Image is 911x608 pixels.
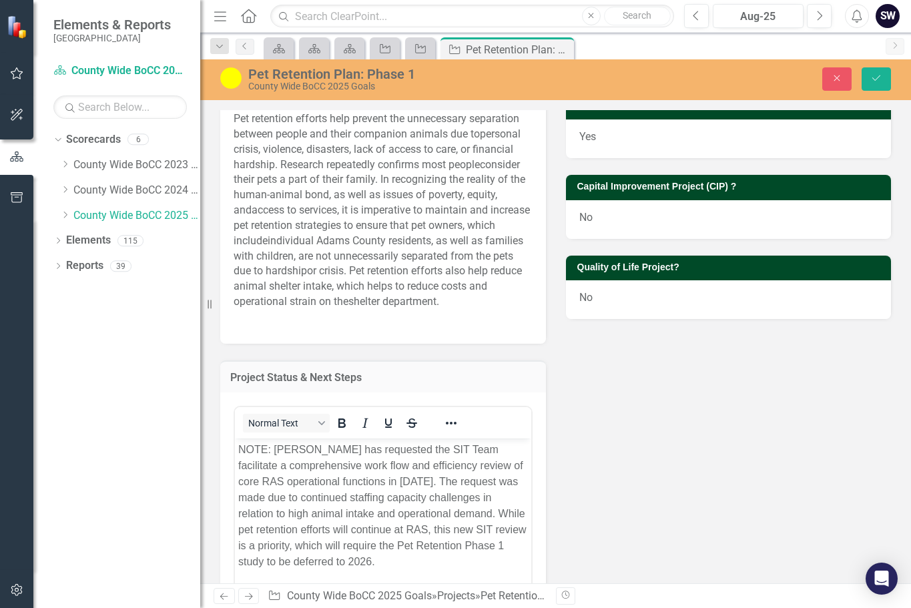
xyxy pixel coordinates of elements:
span: Elements & Reports [53,17,171,33]
div: Pet Retention Plan: Phase 1 [248,67,588,81]
a: County Wide BoCC 2025 Goals [53,63,187,79]
span: No [579,291,593,304]
span: Normal Text [248,418,314,428]
button: Block Normal Text [243,414,330,432]
a: Projects [437,589,475,602]
p: ​ [234,111,533,312]
a: Elements [66,233,111,248]
a: County Wide BoCC 2023 Goals [73,158,200,173]
div: 115 [117,235,143,246]
span: Pet retention efforts help prevent the unnecessary separation between people and their companion ... [234,112,519,140]
img: 10% to 50% [220,67,242,89]
div: 39 [110,260,131,272]
a: Reports [66,258,103,274]
div: Aug-25 [717,9,800,25]
small: [GEOGRAPHIC_DATA] [53,33,171,43]
button: Reveal or hide additional toolbar items [440,414,463,432]
span: shelter department. [348,295,439,308]
img: ClearPoint Strategy [7,15,30,38]
button: Aug-25 [713,4,804,28]
button: Bold [330,414,353,432]
div: Pet Retention Plan: Phase 1 [466,41,571,58]
button: Strikethrough [400,414,423,432]
a: County Wide BoCC 2025 Goals [73,208,200,224]
button: Italic [354,414,376,432]
div: 6 [127,134,149,145]
span: or crisis. Pet retention efforts also help reduce animal shelter intake, which helps to reduce co... [234,264,522,308]
button: Underline [377,414,400,432]
span: access to services, it is imperative to maintain and increase pet retention strategies to ensure ... [234,204,530,247]
button: SW [876,4,900,28]
span: personal crisis, violence, disasters, lack of access to care, or financial hardship. Research rep... [234,127,521,171]
span: Search [623,10,651,21]
h3: Project Status & Next Steps [230,372,536,384]
span: individual Adams County residents, as well as families with children, are not unnecessarily separ... [234,234,523,278]
input: Search ClearPoint... [270,5,673,28]
div: County Wide BoCC 2025 Goals [248,81,588,91]
button: Search [604,7,671,25]
div: » » [268,589,545,604]
h3: Quality of Life Project? [577,262,885,272]
input: Search Below... [53,95,187,119]
span: Yes [579,130,596,143]
span: No [579,211,593,224]
div: Pet Retention Plan: Phase 1 [481,589,611,602]
div: Open Intercom Messenger [866,563,898,595]
a: County Wide BoCC 2024 Goals [73,183,200,198]
a: County Wide BoCC 2025 Goals [287,589,432,602]
a: Scorecards [66,132,121,147]
h3: Capital Improvement Project (CIP) ? [577,182,885,192]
